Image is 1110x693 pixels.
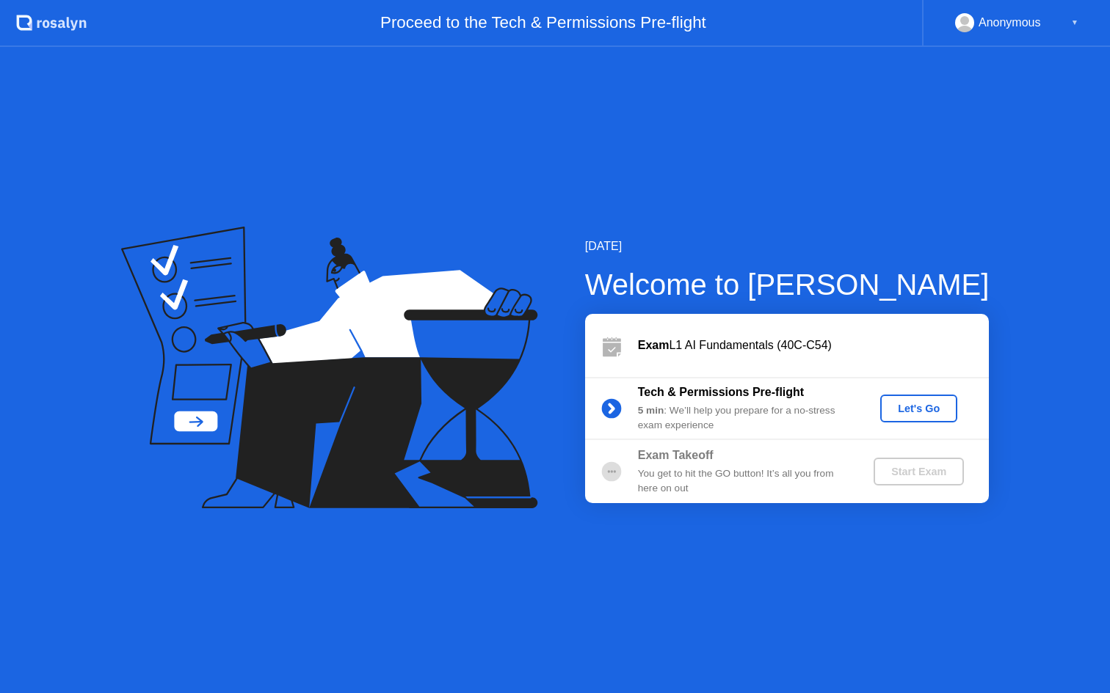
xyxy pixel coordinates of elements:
div: Anonymous [979,13,1041,32]
div: L1 AI Fundamentals (40C-C54) [638,337,989,354]
div: You get to hit the GO button! It’s all you from here on out [638,466,849,496]
b: Tech & Permissions Pre-flight [638,386,804,398]
div: : We’ll help you prepare for a no-stress exam experience [638,403,849,433]
b: Exam [638,339,670,351]
b: Exam Takeoff [638,449,714,461]
button: Let's Go [880,395,957,422]
div: Welcome to [PERSON_NAME] [585,263,990,307]
div: Let's Go [886,403,951,414]
b: 5 min [638,405,664,416]
div: [DATE] [585,238,990,255]
div: ▼ [1071,13,1078,32]
button: Start Exam [874,458,964,485]
div: Start Exam [879,466,958,477]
